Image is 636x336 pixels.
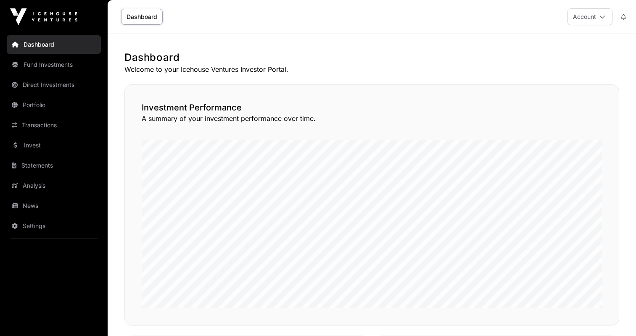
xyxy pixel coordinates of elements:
[7,55,101,74] a: Fund Investments
[142,113,602,123] p: A summary of your investment performance over time.
[124,51,619,64] h1: Dashboard
[124,64,619,74] p: Welcome to your Icehouse Ventures Investor Portal.
[567,8,612,25] button: Account
[7,35,101,54] a: Dashboard
[7,136,101,155] a: Invest
[142,102,602,113] h2: Investment Performance
[10,8,77,25] img: Icehouse Ventures Logo
[7,217,101,235] a: Settings
[7,197,101,215] a: News
[7,116,101,134] a: Transactions
[121,9,163,25] a: Dashboard
[7,156,101,175] a: Statements
[7,76,101,94] a: Direct Investments
[7,96,101,114] a: Portfolio
[7,176,101,195] a: Analysis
